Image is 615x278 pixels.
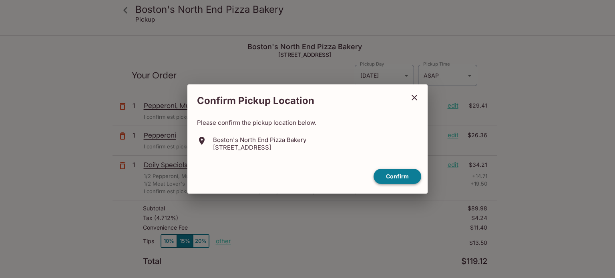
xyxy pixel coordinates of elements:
h2: Confirm Pickup Location [187,91,404,111]
button: close [404,88,424,108]
p: Boston's North End Pizza Bakery [213,136,306,144]
button: confirm [374,169,421,184]
p: [STREET_ADDRESS] [213,144,306,151]
p: Please confirm the pickup location below. [197,119,418,126]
